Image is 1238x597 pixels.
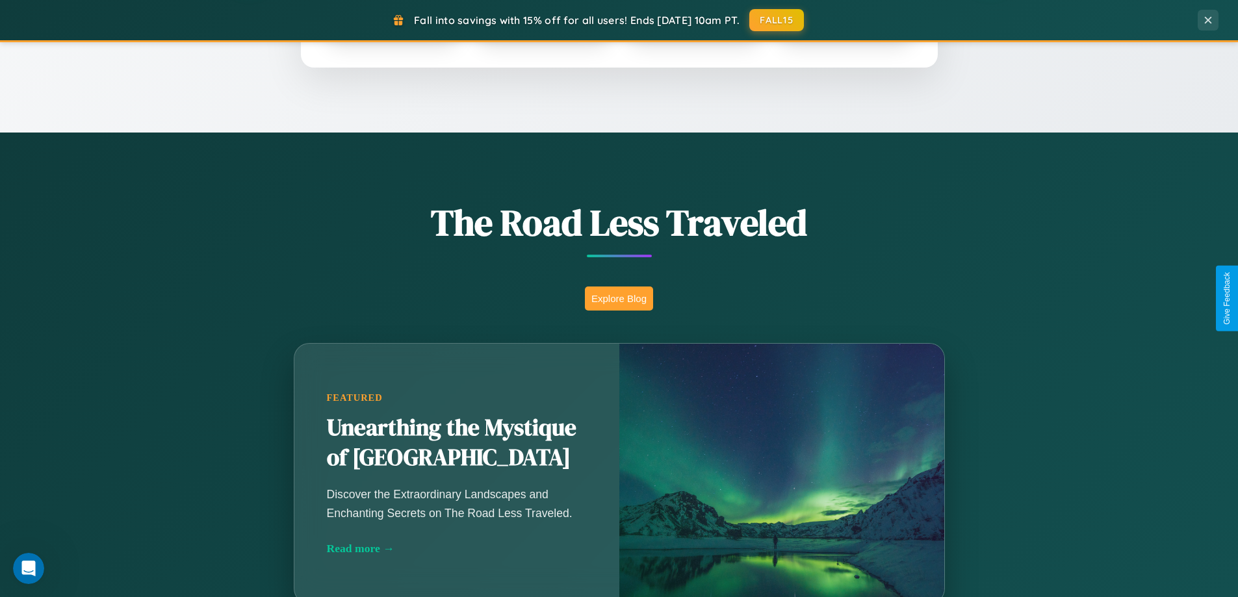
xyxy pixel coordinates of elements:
h2: Unearthing the Mystique of [GEOGRAPHIC_DATA] [327,413,587,473]
iframe: Intercom live chat [13,553,44,584]
p: Discover the Extraordinary Landscapes and Enchanting Secrets on The Road Less Traveled. [327,485,587,522]
div: Featured [327,392,587,403]
div: Give Feedback [1222,272,1232,325]
h1: The Road Less Traveled [229,197,1009,248]
span: Fall into savings with 15% off for all users! Ends [DATE] 10am PT. [414,14,740,27]
button: FALL15 [749,9,804,31]
div: Read more → [327,542,587,555]
button: Explore Blog [585,286,653,311]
